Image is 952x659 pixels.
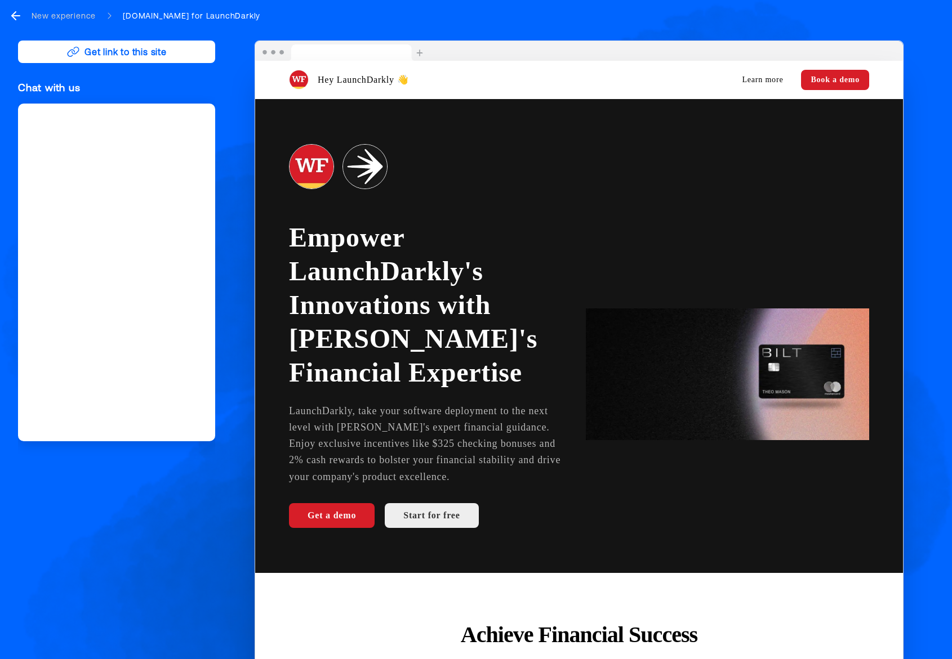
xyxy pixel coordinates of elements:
svg: go back [9,9,23,23]
img: Browser topbar [255,41,428,61]
iframe: Calendly Scheduling Page [18,104,215,441]
button: Get link to this site [18,41,215,63]
div: Chat with us [18,81,215,95]
div: New experience [32,10,96,21]
div: [DOMAIN_NAME] for LaunchDarkly [123,10,260,21]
